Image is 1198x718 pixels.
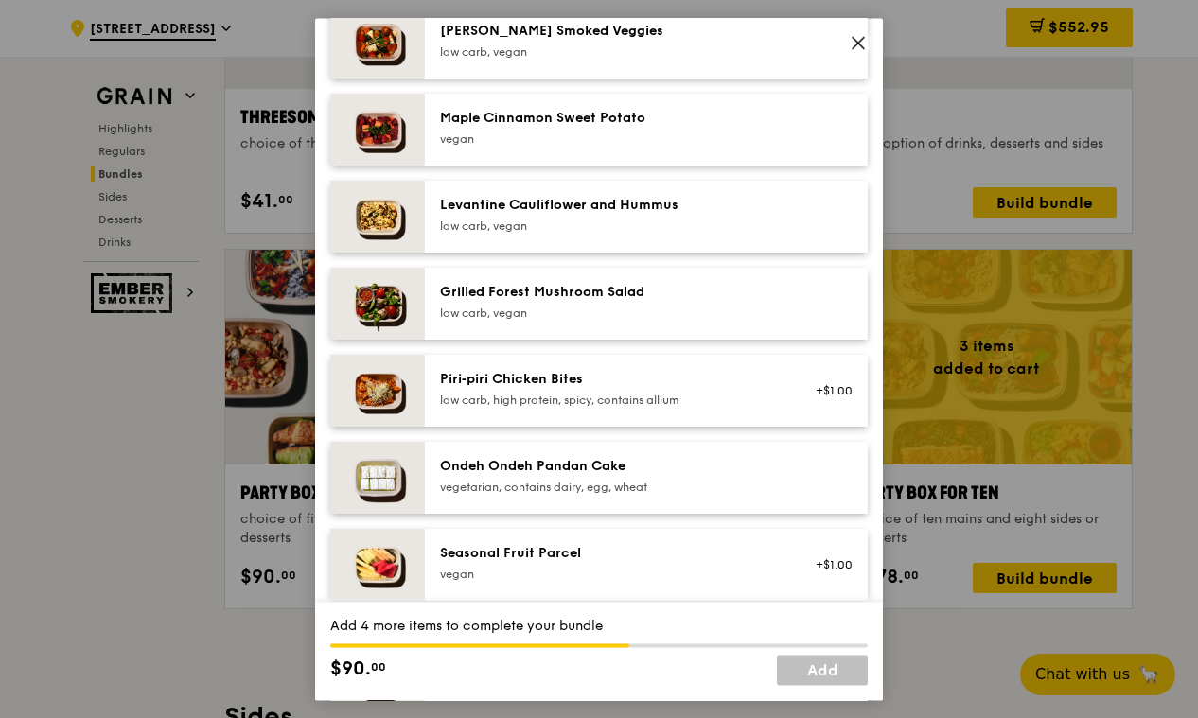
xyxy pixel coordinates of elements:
div: +$1.00 [802,557,853,572]
img: daily_normal_Levantine_Cauliflower_and_Hummus__Horizontal_.jpg [330,181,425,253]
div: Seasonal Fruit Parcel [440,544,780,563]
div: vegan [440,567,780,582]
div: Piri‑piri Chicken Bites [440,370,780,389]
div: low carb, high protein, spicy, contains allium [440,393,780,408]
span: $90. [330,655,371,683]
div: vegetarian, contains dairy, egg, wheat [440,480,780,495]
img: daily_normal_Piri-Piri-Chicken-Bites-HORZ.jpg [330,355,425,427]
div: low carb, vegan [440,219,780,234]
div: Levantine Cauliflower and Hummus [440,196,780,215]
a: Add [777,655,868,685]
div: Ondeh Ondeh Pandan Cake [440,457,780,476]
img: daily_normal_Ondeh_Ondeh_Pandan_Cake-HORZ.jpg [330,442,425,514]
div: vegan [440,131,780,147]
img: daily_normal_Maple_Cinnamon_Sweet_Potato__Horizontal_.jpg [330,94,425,166]
img: daily_normal_Thyme-Rosemary-Zucchini-HORZ.jpg [330,7,425,79]
div: [PERSON_NAME] Smoked Veggies [440,22,780,41]
div: Maple Cinnamon Sweet Potato [440,109,780,128]
div: Add 4 more items to complete your bundle [330,617,868,636]
img: daily_normal_Grilled-Forest-Mushroom-Salad-HORZ.jpg [330,268,425,340]
div: low carb, vegan [440,306,780,321]
span: 00 [371,659,386,674]
div: +$1.00 [802,383,853,398]
div: low carb, vegan [440,44,780,60]
div: Grilled Forest Mushroom Salad [440,283,780,302]
img: daily_normal_Seasonal_Fruit_Parcel__Horizontal_.jpg [330,529,425,601]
